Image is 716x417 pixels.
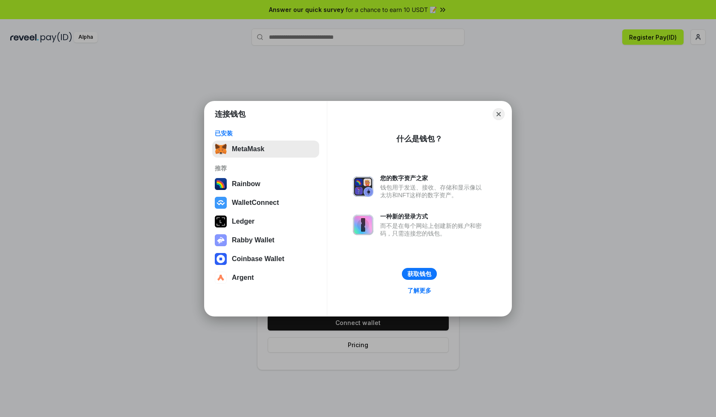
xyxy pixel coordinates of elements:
[396,134,442,144] div: 什么是钱包？
[493,108,505,120] button: Close
[380,184,486,199] div: 钱包用于发送、接收、存储和显示像以太坊和NFT这样的数字资产。
[215,178,227,190] img: svg+xml,%3Csvg%20width%3D%22120%22%20height%3D%22120%22%20viewBox%3D%220%200%20120%20120%22%20fil...
[232,236,274,244] div: Rabby Wallet
[215,129,317,137] div: 已安装
[212,250,319,267] button: Coinbase Wallet
[380,213,486,220] div: 一种新的登录方式
[353,176,373,197] img: svg+xml,%3Csvg%20xmlns%3D%22http%3A%2F%2Fwww.w3.org%2F2000%2Fsvg%22%20fill%3D%22none%22%20viewBox...
[215,253,227,265] img: svg+xml,%3Csvg%20width%3D%2228%22%20height%3D%2228%22%20viewBox%3D%220%200%2028%2028%22%20fill%3D...
[212,175,319,193] button: Rainbow
[232,274,254,282] div: Argent
[215,164,317,172] div: 推荐
[353,215,373,235] img: svg+xml,%3Csvg%20xmlns%3D%22http%3A%2F%2Fwww.w3.org%2F2000%2Fsvg%22%20fill%3D%22none%22%20viewBox...
[215,216,227,227] img: svg+xml,%3Csvg%20xmlns%3D%22http%3A%2F%2Fwww.w3.org%2F2000%2Fsvg%22%20width%3D%2228%22%20height%3...
[212,194,319,211] button: WalletConnect
[407,287,431,294] div: 了解更多
[232,180,260,188] div: Rainbow
[402,268,437,280] button: 获取钱包
[212,269,319,286] button: Argent
[212,141,319,158] button: MetaMask
[232,255,284,263] div: Coinbase Wallet
[380,222,486,237] div: 而不是在每个网站上创建新的账户和密码，只需连接您的钱包。
[402,285,436,296] a: 了解更多
[215,143,227,155] img: svg+xml,%3Csvg%20fill%3D%22none%22%20height%3D%2233%22%20viewBox%3D%220%200%2035%2033%22%20width%...
[232,145,264,153] div: MetaMask
[212,213,319,230] button: Ledger
[232,199,279,207] div: WalletConnect
[215,234,227,246] img: svg+xml,%3Csvg%20xmlns%3D%22http%3A%2F%2Fwww.w3.org%2F2000%2Fsvg%22%20fill%3D%22none%22%20viewBox...
[215,197,227,209] img: svg+xml,%3Csvg%20width%3D%2228%22%20height%3D%2228%22%20viewBox%3D%220%200%2028%2028%22%20fill%3D...
[380,174,486,182] div: 您的数字资产之家
[407,270,431,278] div: 获取钱包
[215,109,245,119] h1: 连接钱包
[215,272,227,284] img: svg+xml,%3Csvg%20width%3D%2228%22%20height%3D%2228%22%20viewBox%3D%220%200%2028%2028%22%20fill%3D...
[232,218,254,225] div: Ledger
[212,232,319,249] button: Rabby Wallet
